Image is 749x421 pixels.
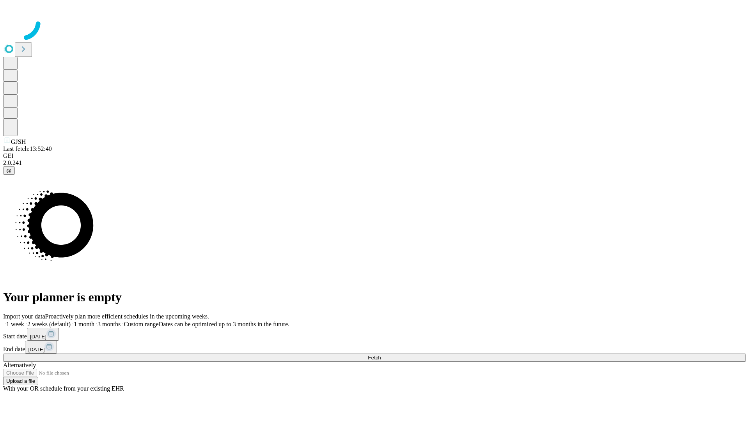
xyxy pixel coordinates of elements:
[28,347,44,352] span: [DATE]
[30,334,46,340] span: [DATE]
[3,145,52,152] span: Last fetch: 13:52:40
[3,152,746,159] div: GEI
[3,354,746,362] button: Fetch
[6,321,24,327] span: 1 week
[3,328,746,341] div: Start date
[27,328,59,341] button: [DATE]
[3,166,15,175] button: @
[3,362,36,368] span: Alternatively
[6,168,12,173] span: @
[124,321,158,327] span: Custom range
[74,321,94,327] span: 1 month
[3,159,746,166] div: 2.0.241
[159,321,289,327] span: Dates can be optimized up to 3 months in the future.
[3,377,38,385] button: Upload a file
[3,341,746,354] div: End date
[27,321,71,327] span: 2 weeks (default)
[3,290,746,304] h1: Your planner is empty
[25,341,57,354] button: [DATE]
[3,385,124,392] span: With your OR schedule from your existing EHR
[3,313,45,320] span: Import your data
[45,313,209,320] span: Proactively plan more efficient schedules in the upcoming weeks.
[368,355,381,361] span: Fetch
[98,321,121,327] span: 3 months
[11,138,26,145] span: GJSH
